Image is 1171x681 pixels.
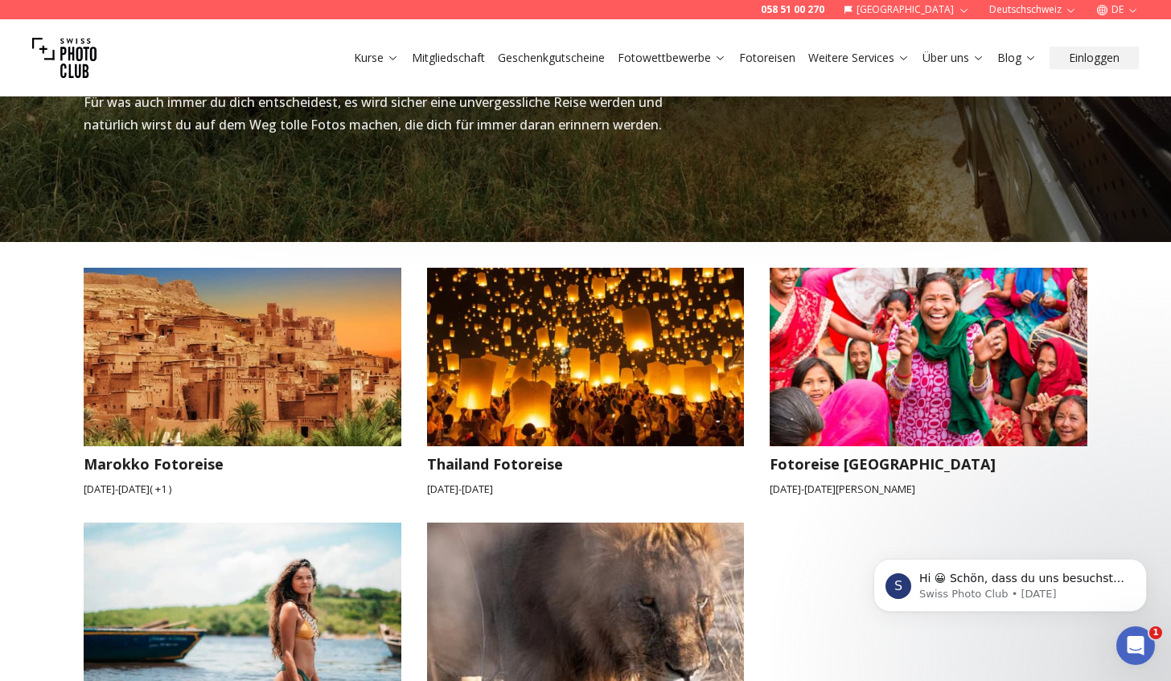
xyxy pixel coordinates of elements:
[916,47,991,69] button: Über uns
[427,482,745,497] small: [DATE] - [DATE]
[84,482,401,497] small: [DATE] - [DATE] ( + 1 )
[754,258,1103,454] img: Fotoreise Nepal
[411,258,760,454] img: Thailand Fotoreise
[761,3,824,16] a: 058 51 00 270
[849,525,1171,638] iframe: Intercom notifications message
[611,47,733,69] button: Fotowettbewerbe
[1149,626,1162,639] span: 1
[427,268,745,497] a: Thailand FotoreiseThailand Fotoreise[DATE]-[DATE]
[770,482,1087,497] small: [DATE] - [DATE][PERSON_NAME]
[412,50,485,66] a: Mitgliedschaft
[733,47,802,69] button: Fotoreisen
[997,50,1037,66] a: Blog
[1116,626,1155,665] iframe: Intercom live chat
[354,50,399,66] a: Kurse
[770,268,1087,497] a: Fotoreise NepalFotoreise [GEOGRAPHIC_DATA][DATE]-[DATE][PERSON_NAME]
[32,26,97,90] img: Swiss photo club
[991,47,1043,69] button: Blog
[405,47,491,69] button: Mitgliedschaft
[802,47,916,69] button: Weitere Services
[498,50,605,66] a: Geschenkgutscheine
[770,453,1087,475] h3: Fotoreise [GEOGRAPHIC_DATA]
[739,50,795,66] a: Fotoreisen
[808,50,910,66] a: Weitere Services
[347,47,405,69] button: Kurse
[84,268,401,497] a: Marokko FotoreiseMarokko Fotoreise[DATE]-[DATE]( +1 )
[427,453,745,475] h3: Thailand Fotoreise
[1050,47,1139,69] button: Einloggen
[491,47,611,69] button: Geschenkgutscheine
[618,50,726,66] a: Fotowettbewerbe
[922,50,984,66] a: Über uns
[84,91,701,136] p: Für was auch immer du dich entscheidest, es wird sicher eine unvergessliche Reise werden und natü...
[84,453,401,475] h3: Marokko Fotoreise
[68,258,417,454] img: Marokko Fotoreise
